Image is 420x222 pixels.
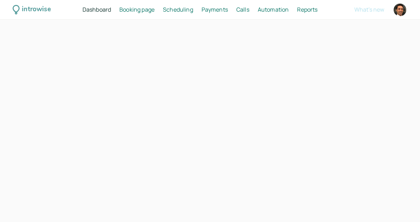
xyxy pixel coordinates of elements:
[83,6,111,13] span: Dashboard
[354,6,384,13] span: What's new
[83,5,111,14] a: Dashboard
[22,4,51,15] div: introwise
[163,5,193,14] a: Scheduling
[202,6,228,13] span: Payments
[119,6,155,13] span: Booking page
[258,5,289,14] a: Automation
[258,6,289,13] span: Automation
[385,188,420,222] iframe: Chat Widget
[236,6,249,13] span: Calls
[393,2,407,17] a: Account
[236,5,249,14] a: Calls
[297,5,317,14] a: Reports
[163,6,193,13] span: Scheduling
[13,4,51,15] a: introwise
[297,6,317,13] span: Reports
[119,5,155,14] a: Booking page
[202,5,228,14] a: Payments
